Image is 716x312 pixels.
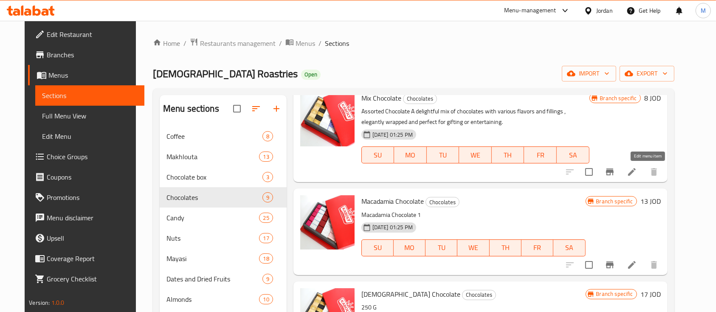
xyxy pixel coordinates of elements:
a: Grocery Checklist [28,269,144,289]
div: Dates and Dried Fruits9 [160,269,287,289]
div: items [262,274,273,284]
span: Sections [42,90,138,101]
span: M [701,6,706,15]
div: Chocolates [403,94,437,104]
button: FR [524,146,557,163]
button: WE [457,239,489,256]
span: Candy [166,213,259,223]
span: 3 [263,173,273,181]
a: Upsell [28,228,144,248]
button: Branch-specific-item [600,162,620,182]
span: Macadamia Chocolate [361,195,424,208]
div: Jordan [596,6,613,15]
span: 25 [259,214,272,222]
span: WE [462,149,488,161]
span: [DEMOGRAPHIC_DATA] Roastries [153,64,298,83]
span: Menu disclaimer [47,213,138,223]
span: [DEMOGRAPHIC_DATA] Chocolate [361,288,460,301]
a: Promotions [28,187,144,208]
span: Mix Chocolate [361,92,401,104]
button: MO [394,239,426,256]
button: WE [459,146,492,163]
button: Add section [266,98,287,119]
div: Coffee8 [160,126,287,146]
img: Mix Chocolate [300,92,355,146]
div: Open [301,70,321,80]
a: Menu disclaimer [28,208,144,228]
a: Choice Groups [28,146,144,167]
div: items [259,213,273,223]
div: items [262,131,273,141]
li: / [319,38,321,48]
div: Candy25 [160,208,287,228]
span: [DATE] 01:25 PM [369,223,416,231]
div: Menu-management [504,6,556,16]
h6: 13 JOD [640,195,661,207]
span: SU [365,242,390,254]
span: [DATE] 01:25 PM [369,131,416,139]
span: Promotions [47,192,138,202]
span: Sections [325,38,349,48]
h2: Menu sections [163,102,219,115]
span: Coverage Report [47,253,138,264]
span: Almonds [166,294,259,304]
button: TU [427,146,459,163]
span: 17 [259,234,272,242]
div: Nuts17 [160,228,287,248]
span: Chocolates [403,94,437,104]
button: SA [553,239,585,256]
p: Assorted Chocolate A delightful mix of chocolates with various flavors and fillings , elegantly w... [361,106,589,127]
h6: 8 JOD [644,92,661,104]
span: Edit Menu [42,131,138,141]
a: Edit Restaurant [28,24,144,45]
a: Edit menu item [627,260,637,270]
span: Nuts [166,233,259,243]
nav: breadcrumb [153,38,674,49]
span: Mayasi [166,253,259,264]
button: export [620,66,674,82]
span: Sort sections [246,98,266,119]
span: Full Menu View [42,111,138,121]
div: Chocolate box3 [160,167,287,187]
a: Full Menu View [35,106,144,126]
div: Dates and Dried Fruits [166,274,262,284]
span: 8 [263,132,273,141]
span: WE [461,242,486,254]
span: import [569,68,609,79]
span: Chocolates [166,192,262,202]
span: 10 [259,295,272,304]
span: Choice Groups [47,152,138,162]
div: Mayasi18 [160,248,287,269]
span: Branch specific [593,197,637,205]
span: export [626,68,668,79]
span: 1.0.0 [51,297,65,308]
span: Grocery Checklist [47,274,138,284]
span: Menus [296,38,315,48]
a: Menus [285,38,315,49]
button: SA [557,146,589,163]
span: 18 [259,255,272,263]
span: Menus [48,70,138,80]
span: Edit Restaurant [47,29,138,39]
span: MO [397,242,422,254]
span: Select to update [580,163,598,181]
button: SU [361,239,394,256]
div: items [259,294,273,304]
span: 9 [263,275,273,283]
img: Macadamia Chocolate [300,195,355,250]
a: Sections [35,85,144,106]
span: TU [430,149,456,161]
span: Chocolate box [166,172,262,182]
div: items [262,192,273,202]
a: Menus [28,65,144,85]
span: 13 [259,153,272,161]
button: delete [644,255,664,275]
span: SU [365,149,391,161]
button: MO [394,146,427,163]
button: FR [521,239,553,256]
div: items [262,172,273,182]
a: Branches [28,45,144,65]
